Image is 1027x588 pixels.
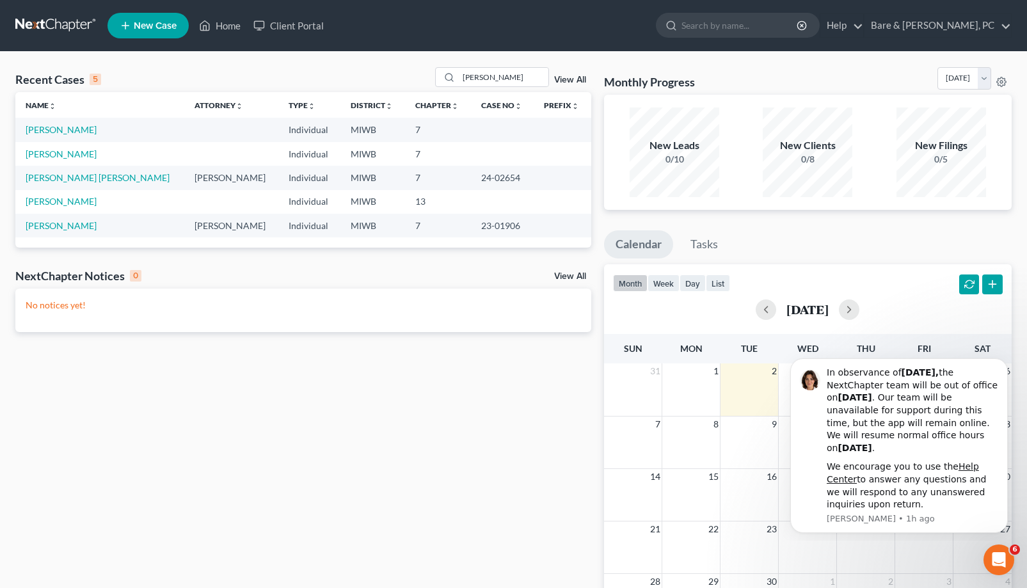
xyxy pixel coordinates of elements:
[405,190,471,214] td: 13
[26,148,97,159] a: [PERSON_NAME]
[340,190,405,214] td: MIWB
[340,118,405,141] td: MIWB
[351,100,393,110] a: Districtunfold_more
[26,100,56,110] a: Nameunfold_more
[896,138,986,153] div: New Filings
[184,166,278,189] td: [PERSON_NAME]
[481,100,522,110] a: Case Nounfold_more
[193,14,247,37] a: Home
[1010,544,1020,555] span: 6
[49,102,56,110] i: unfold_more
[554,75,586,84] a: View All
[983,544,1014,575] iframe: Intercom live chat
[604,74,695,90] h3: Monthly Progress
[405,166,471,189] td: 7
[26,220,97,231] a: [PERSON_NAME]
[471,214,534,237] td: 23-01906
[278,214,340,237] td: Individual
[26,172,170,183] a: [PERSON_NAME] [PERSON_NAME]
[278,166,340,189] td: Individual
[649,469,662,484] span: 14
[308,102,315,110] i: unfold_more
[771,347,1027,541] iframe: Intercom notifications message
[681,13,799,37] input: Search by name...
[820,14,863,37] a: Help
[340,166,405,189] td: MIWB
[797,343,818,354] span: Wed
[459,68,548,86] input: Search by name...
[340,142,405,166] td: MIWB
[195,100,243,110] a: Attorneyunfold_more
[707,469,720,484] span: 15
[763,153,852,166] div: 0/8
[571,102,579,110] i: unfold_more
[604,230,673,258] a: Calendar
[630,153,719,166] div: 0/10
[15,72,101,87] div: Recent Cases
[340,214,405,237] td: MIWB
[765,469,778,484] span: 16
[385,102,393,110] i: unfold_more
[765,521,778,537] span: 23
[649,363,662,379] span: 31
[289,100,315,110] a: Typeunfold_more
[654,417,662,432] span: 7
[184,214,278,237] td: [PERSON_NAME]
[679,230,729,258] a: Tasks
[554,272,586,281] a: View All
[624,343,642,354] span: Sun
[896,153,986,166] div: 0/5
[471,166,534,189] td: 24-02654
[763,138,852,153] div: New Clients
[857,343,875,354] span: Thu
[741,343,758,354] span: Tue
[680,274,706,292] button: day
[451,102,459,110] i: unfold_more
[405,142,471,166] td: 7
[680,343,703,354] span: Mon
[278,142,340,166] td: Individual
[278,190,340,214] td: Individual
[706,274,730,292] button: list
[712,417,720,432] span: 8
[26,124,97,135] a: [PERSON_NAME]
[864,14,1011,37] a: Bare & [PERSON_NAME], PC
[235,102,243,110] i: unfold_more
[26,299,581,312] p: No notices yet!
[918,343,931,354] span: Fri
[134,21,177,31] span: New Case
[649,521,662,537] span: 21
[544,100,579,110] a: Prefixunfold_more
[26,196,97,207] a: [PERSON_NAME]
[415,100,459,110] a: Chapterunfold_more
[975,343,991,354] span: Sat
[130,270,141,282] div: 0
[613,274,648,292] button: month
[90,74,101,85] div: 5
[786,303,829,316] h2: [DATE]
[278,118,340,141] td: Individual
[630,138,719,153] div: New Leads
[712,363,720,379] span: 1
[707,521,720,537] span: 22
[405,214,471,237] td: 7
[405,118,471,141] td: 7
[648,274,680,292] button: week
[247,14,330,37] a: Client Portal
[514,102,522,110] i: unfold_more
[15,268,141,283] div: NextChapter Notices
